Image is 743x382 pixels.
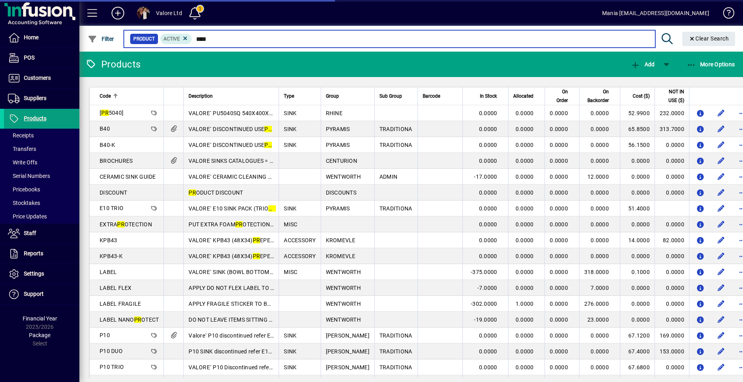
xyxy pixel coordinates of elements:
[100,221,152,228] span: EXTRA OTECTION
[326,174,361,180] span: WENTWORTH
[131,6,156,20] button: Profile
[326,364,370,370] span: [PERSON_NAME]
[4,28,79,48] a: Home
[654,328,689,343] td: 169.0000
[654,359,689,375] td: 0.0000
[284,253,316,259] span: ACCESSORY
[4,68,79,88] a: Customers
[715,202,728,215] button: Edit
[480,92,497,100] span: In Stock
[4,129,79,142] a: Receipts
[620,359,654,375] td: 67.6800
[550,205,568,212] span: 0.0000
[591,110,609,116] span: 0.0000
[8,213,47,220] span: Price Updates
[189,92,213,100] span: Description
[584,269,609,275] span: 318.0000
[264,126,272,132] em: PR
[479,237,497,243] span: 0.0000
[516,174,534,180] span: 0.0000
[189,110,336,116] span: VALORE` PU5040SQ 540X400X225 ONE BOWL =0.091M3
[654,264,689,280] td: 0.0000
[326,142,350,148] span: PYRAMIS
[8,146,36,152] span: Transfers
[4,142,79,156] a: Transfers
[105,6,131,20] button: Add
[591,158,609,164] span: 0.0000
[24,230,36,236] span: Staff
[8,159,37,166] span: Write Offs
[160,34,192,44] mat-chip: Activation Status: Active
[620,296,654,312] td: 0.0000
[326,301,361,307] span: WENTWORTH
[620,185,654,201] td: 0.0000
[471,269,497,275] span: -375.0000
[189,253,310,259] span: VALORE` KPB43 (48X34) EPERATION BOARD
[516,110,534,116] span: 0.0000
[516,189,534,196] span: 0.0000
[550,174,568,180] span: 0.0000
[24,115,46,122] span: Products
[516,126,534,132] span: 0.0000
[654,280,689,296] td: 0.0000
[326,158,357,164] span: CENTURION
[550,189,568,196] span: 0.0000
[715,123,728,135] button: Edit
[516,348,534,355] span: 0.0000
[516,158,534,164] span: 0.0000
[253,253,260,259] em: PR
[479,158,497,164] span: 0.0000
[189,189,243,196] span: ODUCT DISCOUNT
[29,332,50,338] span: Package
[379,142,412,148] span: TRADITIONA
[284,126,296,132] span: SINK
[654,105,689,121] td: 232.0000
[591,332,609,339] span: 0.0000
[100,110,123,116] span: [ 5040]
[715,234,728,247] button: Edit
[133,35,155,43] span: Product
[4,169,79,183] a: Serial Numbers
[715,266,728,278] button: Edit
[654,343,689,359] td: 153.0000
[633,92,650,100] span: Cost ($)
[326,348,370,355] span: [PERSON_NAME]
[654,121,689,137] td: 313.7000
[602,7,709,19] div: Mania [EMAIL_ADDRESS][DOMAIN_NAME]
[620,216,654,232] td: 0.0000
[654,296,689,312] td: 0.0000
[100,174,156,180] span: CERAMIC SINK GUIDE
[100,125,110,132] span: B40
[685,57,737,71] button: More Options
[591,221,609,228] span: 0.0000
[516,301,534,307] span: 1.0000
[715,139,728,151] button: Edit
[717,2,733,27] a: Knowledge Base
[654,312,689,328] td: 0.0000
[284,142,296,148] span: SINK
[4,264,79,284] a: Settings
[584,87,616,105] div: On Backorder
[620,248,654,264] td: 0.0000
[715,250,728,262] button: Edit
[379,174,397,180] span: ADMIN
[284,364,296,370] span: SINK
[326,316,361,323] span: WENTWORTH
[715,170,728,183] button: Edit
[587,174,609,180] span: 12.0000
[468,92,504,100] div: In Stock
[253,237,260,243] em: PR
[682,32,735,46] button: Clear
[379,332,412,339] span: TRADITIONA
[550,221,568,228] span: 0.0000
[100,92,159,100] div: Code
[516,221,534,228] span: 0.0000
[550,158,568,164] span: 0.0000
[516,316,534,323] span: 0.0000
[550,110,568,116] span: 0.0000
[687,61,735,68] span: More Options
[100,189,127,196] span: DISCOUNT
[4,183,79,196] a: Pricebooks
[715,218,728,231] button: Edit
[24,291,44,297] span: Support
